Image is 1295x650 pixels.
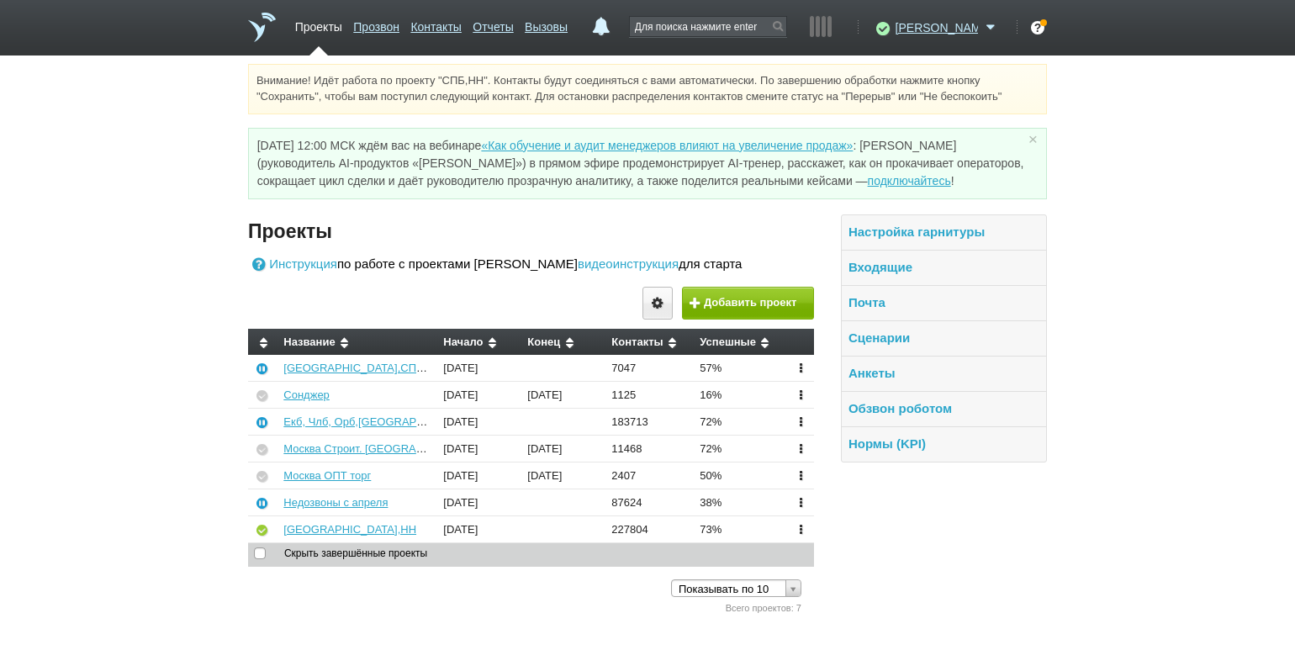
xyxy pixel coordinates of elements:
[248,64,1047,114] div: Внимание! Идёт работа по проекту "СПБ,НН". Контакты будут соединяться с вами автоматически. По за...
[248,218,814,245] h4: Проекты
[605,462,694,489] td: 2407
[848,260,912,274] a: Входящие
[868,174,951,188] a: подключайтесь
[848,225,985,239] a: Настройка гарнитуры
[694,462,786,489] td: 50%
[700,336,780,350] div: Успешные
[605,515,694,542] td: 227804
[473,12,513,36] a: Отчеты
[896,19,978,36] span: [PERSON_NAME]
[848,436,926,451] a: Нормы (KPI)
[521,382,605,409] td: [DATE]
[521,436,605,462] td: [DATE]
[605,382,694,409] td: 1125
[481,139,853,152] a: «Как обучение и аудит менеджеров влияют на увеличение продаж»
[248,13,276,42] a: На главную
[578,255,679,274] a: видеоинструкция
[283,388,330,401] a: Сонджер
[525,12,568,36] a: Вызовы
[605,409,694,436] td: 183713
[527,336,599,350] div: Конец
[283,523,416,536] a: [GEOGRAPHIC_DATA],НН
[248,255,814,274] div: по работе с проектами [PERSON_NAME] для старта
[437,515,521,542] td: [DATE]
[437,382,521,409] td: [DATE]
[437,355,521,381] td: [DATE]
[671,579,801,597] a: Показывать по 10
[848,330,910,345] a: Сценарии
[896,18,1001,34] a: [PERSON_NAME]
[283,336,431,350] div: Название
[682,287,814,320] button: Добавить проект
[283,362,544,374] a: [GEOGRAPHIC_DATA],СПБ произ.,стр, трансп,ВЭД
[1025,135,1041,143] a: ×
[726,603,801,613] span: Всего проектов: 7
[248,255,337,274] a: Инструкция
[437,462,521,489] td: [DATE]
[437,489,521,515] td: [DATE]
[605,355,694,381] td: 7047
[248,128,1047,199] div: [DATE] 12:00 МСК ждём вас на вебинаре : [PERSON_NAME] (руководитель AI-продуктов «[PERSON_NAME]»)...
[848,366,896,380] a: Анкеты
[605,436,694,462] td: 11468
[605,489,694,515] td: 87624
[694,355,786,381] td: 57%
[694,489,786,515] td: 38%
[694,382,786,409] td: 16%
[437,436,521,462] td: [DATE]
[521,462,605,489] td: [DATE]
[679,580,779,598] span: Показывать по 10
[848,295,885,309] a: Почта
[283,415,711,428] a: Екб, Члб, Орб,[GEOGRAPHIC_DATA],[GEOGRAPHIC_DATA], [GEOGRAPHIC_DATA],
[694,409,786,436] td: 72%
[268,547,427,559] span: Скрыть завершённые проекты
[611,336,687,350] div: Контакты
[295,12,342,36] a: Проекты
[630,17,786,36] input: Для поиска нажмите enter
[694,515,786,542] td: 73%
[353,12,399,36] a: Прозвон
[283,469,371,482] a: Москва ОПТ торг
[283,442,478,455] a: Москва Строит. [GEOGRAPHIC_DATA]
[437,409,521,436] td: [DATE]
[410,12,461,36] a: Контакты
[443,336,515,350] div: Начало
[1031,21,1044,34] div: ?
[283,496,388,509] a: Недозвоны с апреля
[848,401,952,415] a: Обзвон роботом
[694,436,786,462] td: 72%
